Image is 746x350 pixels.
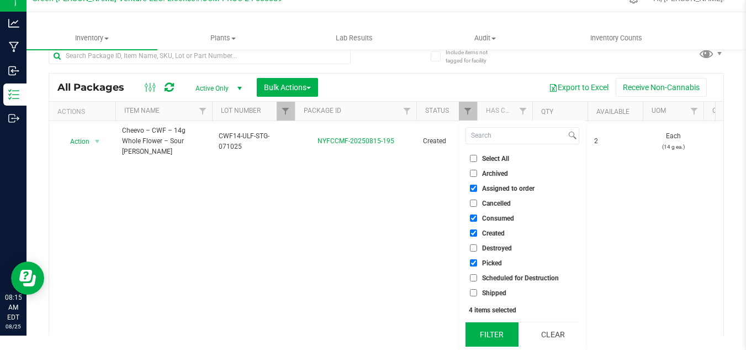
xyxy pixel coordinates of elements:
a: Filter [277,102,295,121]
a: Filter [194,102,212,121]
span: Plants [158,33,288,43]
span: Action [60,134,90,149]
span: 2 [594,136,636,147]
a: Filter [459,102,477,121]
a: Status [425,107,449,114]
span: Consumed [482,215,514,222]
input: Select All [470,155,477,162]
div: 4 items selected [469,306,576,314]
span: All Packages [57,81,135,93]
span: Inventory Counts [575,33,657,43]
span: Cancelled [482,200,511,207]
button: Clear [526,322,579,347]
span: Picked [482,260,502,267]
input: Scheduled for Destruction [470,274,477,281]
a: Qty [541,108,553,116]
input: Search Package ID, Item Name, SKU, Lot or Part Number... [49,48,351,64]
span: Audit [420,33,550,43]
a: Lot Number [221,107,261,114]
a: UOM [652,107,666,114]
span: Cheevo – CWF – 14g Whole Flower – Sour [PERSON_NAME] [122,126,205,158]
a: Package ID [304,107,341,114]
span: Created [482,230,505,237]
span: select [91,134,104,149]
span: Shipped [482,290,506,296]
input: Consumed [470,215,477,222]
inline-svg: Inbound [8,65,19,76]
button: Filter [465,322,519,347]
a: Inventory Counts [551,27,681,50]
inline-svg: Manufacturing [8,41,19,53]
p: 08/25 [5,322,22,331]
input: Destroyed [470,244,477,252]
button: Bulk Actions [257,78,318,97]
span: Select All [482,155,509,162]
p: (14 g ea.) [649,142,697,152]
a: NYFCCMF-20250815-195 [318,137,394,145]
span: Each [649,131,697,152]
input: Assigned to order [470,185,477,192]
a: Audit [420,27,551,50]
input: Search [466,128,566,144]
input: Created [470,229,477,237]
span: CWF14-ULF-STG-071025 [219,131,288,152]
input: Picked [470,259,477,267]
a: Item Name [124,107,160,114]
a: Available [596,108,629,116]
iframe: Resource center [11,262,44,295]
a: Plants [157,27,288,50]
span: Created [423,136,470,147]
a: Inventory [27,27,157,50]
span: Inventory [27,33,157,43]
span: Assigned to order [482,185,535,192]
button: Receive Non-Cannabis [616,78,707,97]
a: Filter [398,102,416,121]
button: Export to Excel [542,78,616,97]
p: 08:15 AM EDT [5,292,22,322]
input: Cancelled [470,200,477,207]
inline-svg: Analytics [8,18,19,29]
inline-svg: Outbound [8,113,19,124]
span: Bulk Actions [264,83,311,92]
a: Lab Results [288,27,419,50]
a: Filter [514,102,532,121]
span: Destroyed [482,245,512,252]
span: Scheduled for Destruction [482,275,559,281]
span: Archived [482,170,508,177]
span: Lab Results [321,33,388,43]
th: Has COA [477,102,532,121]
span: Include items not tagged for facility [446,48,501,65]
a: Filter [685,102,703,121]
input: Shipped [470,289,477,296]
div: Actions [57,108,111,116]
inline-svg: Inventory [8,89,19,100]
input: Archived [470,170,477,177]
